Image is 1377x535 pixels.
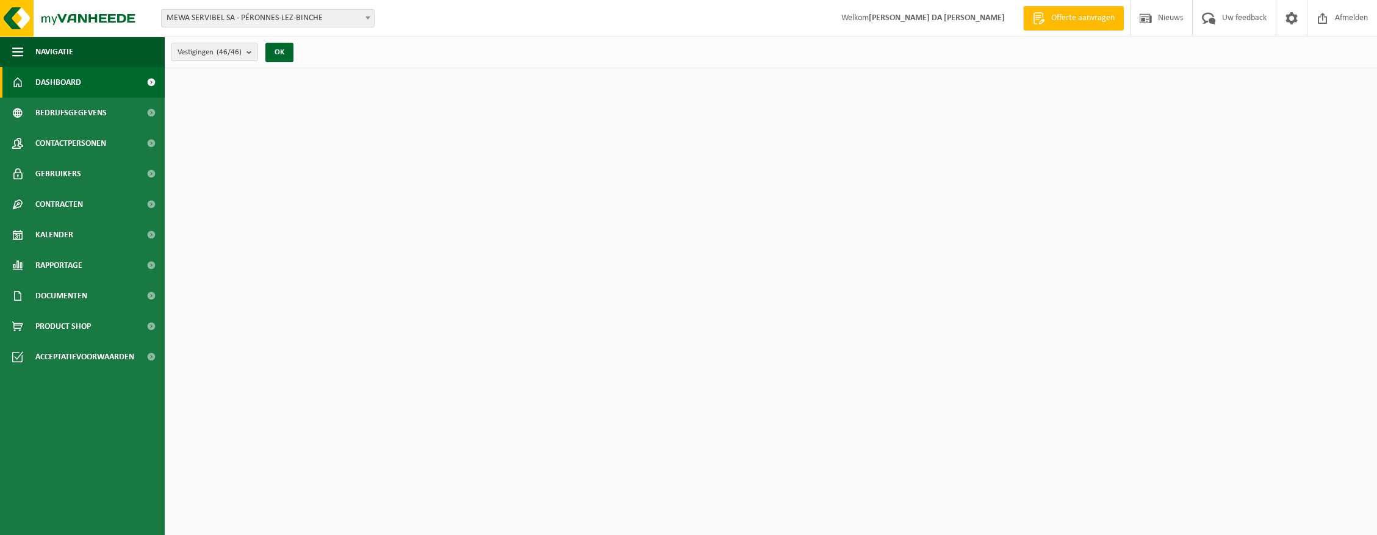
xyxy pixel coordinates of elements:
span: Product Shop [35,311,91,342]
span: Gebruikers [35,159,81,189]
count: (46/46) [217,48,242,56]
span: MEWA SERVIBEL SA - PÉRONNES-LEZ-BINCHE [162,10,374,27]
button: OK [265,43,293,62]
span: Dashboard [35,67,81,98]
a: Offerte aanvragen [1023,6,1124,31]
span: MEWA SERVIBEL SA - PÉRONNES-LEZ-BINCHE [161,9,375,27]
span: Rapportage [35,250,82,281]
span: Contactpersonen [35,128,106,159]
span: Offerte aanvragen [1048,12,1118,24]
span: Navigatie [35,37,73,67]
span: Bedrijfsgegevens [35,98,107,128]
strong: [PERSON_NAME] DA [PERSON_NAME] [869,13,1005,23]
span: Documenten [35,281,87,311]
span: Acceptatievoorwaarden [35,342,134,372]
span: Contracten [35,189,83,220]
span: Vestigingen [178,43,242,62]
button: Vestigingen(46/46) [171,43,258,61]
span: Kalender [35,220,73,250]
